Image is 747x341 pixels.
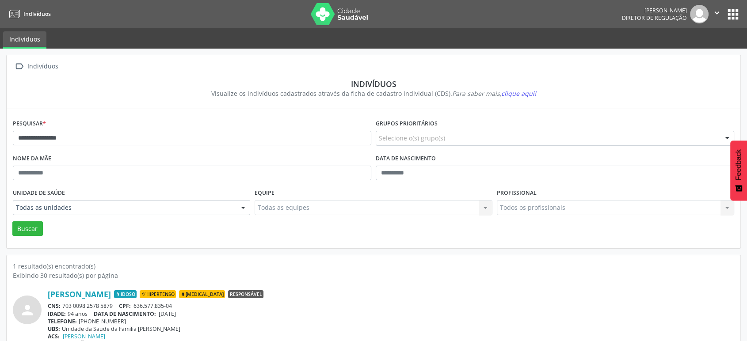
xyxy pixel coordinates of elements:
[119,302,131,310] span: CPF:
[48,325,734,333] div: Unidade da Saude da Familia [PERSON_NAME]
[712,8,722,18] i: 
[48,325,60,333] span: UBS:
[622,14,687,22] span: Diretor de regulação
[255,186,274,200] label: Equipe
[133,302,172,310] span: 636.577.835-04
[497,186,537,200] label: Profissional
[13,60,60,73] a:  Indivíduos
[376,117,438,131] label: Grupos prioritários
[725,7,741,22] button: apps
[48,333,60,340] span: ACS:
[63,333,105,340] a: [PERSON_NAME]
[13,60,26,73] i: 
[379,133,445,143] span: Selecione o(s) grupo(s)
[735,149,743,180] span: Feedback
[13,271,734,280] div: Exibindo 30 resultado(s) por página
[159,310,176,318] span: [DATE]
[19,79,728,89] div: Indivíduos
[690,5,709,23] img: img
[48,310,734,318] div: 94 anos
[730,140,747,201] button: Feedback - Mostrar pesquisa
[13,152,51,166] label: Nome da mãe
[48,318,77,325] span: TELEFONE:
[48,302,734,310] div: 703 0098 2578 5879
[114,290,137,298] span: Idoso
[13,117,46,131] label: Pesquisar
[3,31,46,49] a: Indivíduos
[19,89,728,98] div: Visualize os indivíduos cadastrados através da ficha de cadastro individual (CDS).
[709,5,725,23] button: 
[23,10,51,18] span: Indivíduos
[26,60,60,73] div: Indivíduos
[12,221,43,236] button: Buscar
[13,186,65,200] label: Unidade de saúde
[94,310,156,318] span: DATA DE NASCIMENTO:
[452,89,536,98] i: Para saber mais,
[179,290,225,298] span: [MEDICAL_DATA]
[13,261,734,271] div: 1 resultado(s) encontrado(s)
[6,7,51,21] a: Indivíduos
[501,89,536,98] span: clique aqui!
[622,7,687,14] div: [PERSON_NAME]
[228,290,263,298] span: Responsável
[48,310,66,318] span: IDADE:
[48,289,111,299] a: [PERSON_NAME]
[16,203,232,212] span: Todas as unidades
[140,290,176,298] span: Hipertenso
[48,302,61,310] span: CNS:
[376,152,436,166] label: Data de nascimento
[48,318,734,325] div: [PHONE_NUMBER]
